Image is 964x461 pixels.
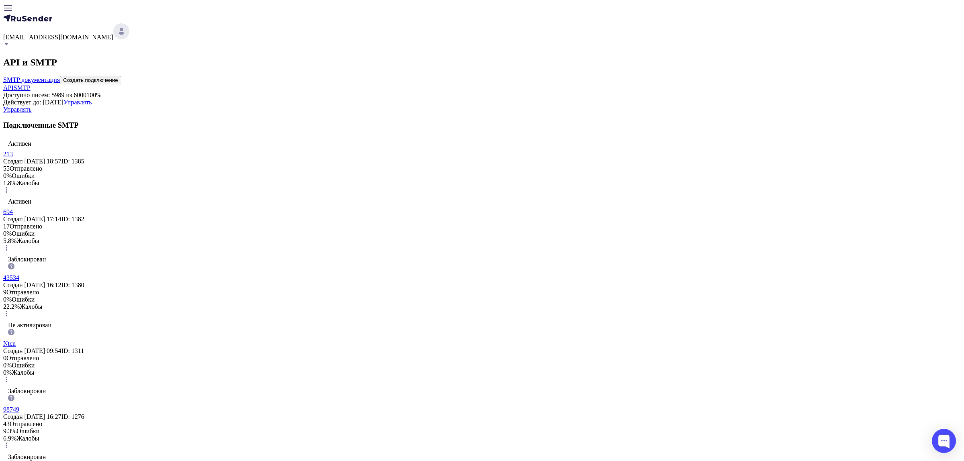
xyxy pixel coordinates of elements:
[3,172,12,179] span: 0%
[3,165,10,172] span: 55
[10,420,42,427] span: Отправлено
[3,76,60,83] a: SMTP документация
[3,369,12,376] span: 0%
[3,413,61,420] span: Создан [DATE] 16:27
[3,223,10,230] span: 17
[61,281,84,288] span: ID: 1380
[12,172,35,179] span: Ошибки
[12,230,35,237] span: Ошибки
[16,180,39,186] span: Жалобы
[8,322,51,328] span: Не активирован
[6,355,39,361] span: Отправлено
[3,362,12,369] span: 0%
[8,453,46,460] span: Заблокирован
[3,151,13,157] a: 213
[3,347,61,354] span: Создан [DATE] 09:54
[3,274,19,281] a: 43534
[3,34,113,41] span: [EMAIL_ADDRESS][DOMAIN_NAME]
[10,165,42,172] span: Отправлено
[61,347,84,354] span: ID: 1311
[3,289,6,296] span: 9
[61,158,84,165] span: ID: 1385
[3,84,14,91] a: API
[16,237,39,244] span: Жалобы
[3,57,961,68] h2: API и SMTP
[3,180,16,186] span: 1.8%
[3,230,12,237] span: 0%
[3,106,32,113] a: Управлять
[8,388,46,394] span: Заблокирован
[3,281,61,288] span: Создан [DATE] 16:12
[3,216,61,222] span: Создан [DATE] 17:14
[3,355,6,361] span: 0
[86,92,101,98] span: 100%
[16,428,39,434] span: Ошибки
[3,158,61,165] span: Создан [DATE] 18:57
[16,435,39,442] span: Жалобы
[8,140,31,147] span: Активен
[14,84,31,91] a: SMTP
[3,208,13,215] a: 694
[3,340,16,347] a: Ntcn
[6,289,39,296] span: Отправлено
[3,428,16,434] span: 9.3%
[3,406,19,413] a: 98749
[3,303,20,310] span: 22.2%
[10,223,42,230] span: Отправлено
[3,92,86,98] span: Доступно писем: 5989 из 6000
[12,296,35,303] span: Ошибки
[3,435,16,442] span: 6.9%
[3,121,961,130] h3: Подключенные SMTP
[61,413,84,420] span: ID: 1276
[63,99,92,106] a: Управлять
[12,362,35,369] span: Ошибки
[3,420,10,427] span: 43
[20,303,42,310] span: Жалобы
[8,198,31,205] span: Активен
[3,296,12,303] span: 0%
[60,76,121,84] button: Создать подключение
[12,369,34,376] span: Жалобы
[3,237,16,244] span: 5.8%
[61,216,84,222] span: ID: 1382
[8,256,46,263] span: Заблокирован
[3,99,63,106] span: Действует до: [DATE]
